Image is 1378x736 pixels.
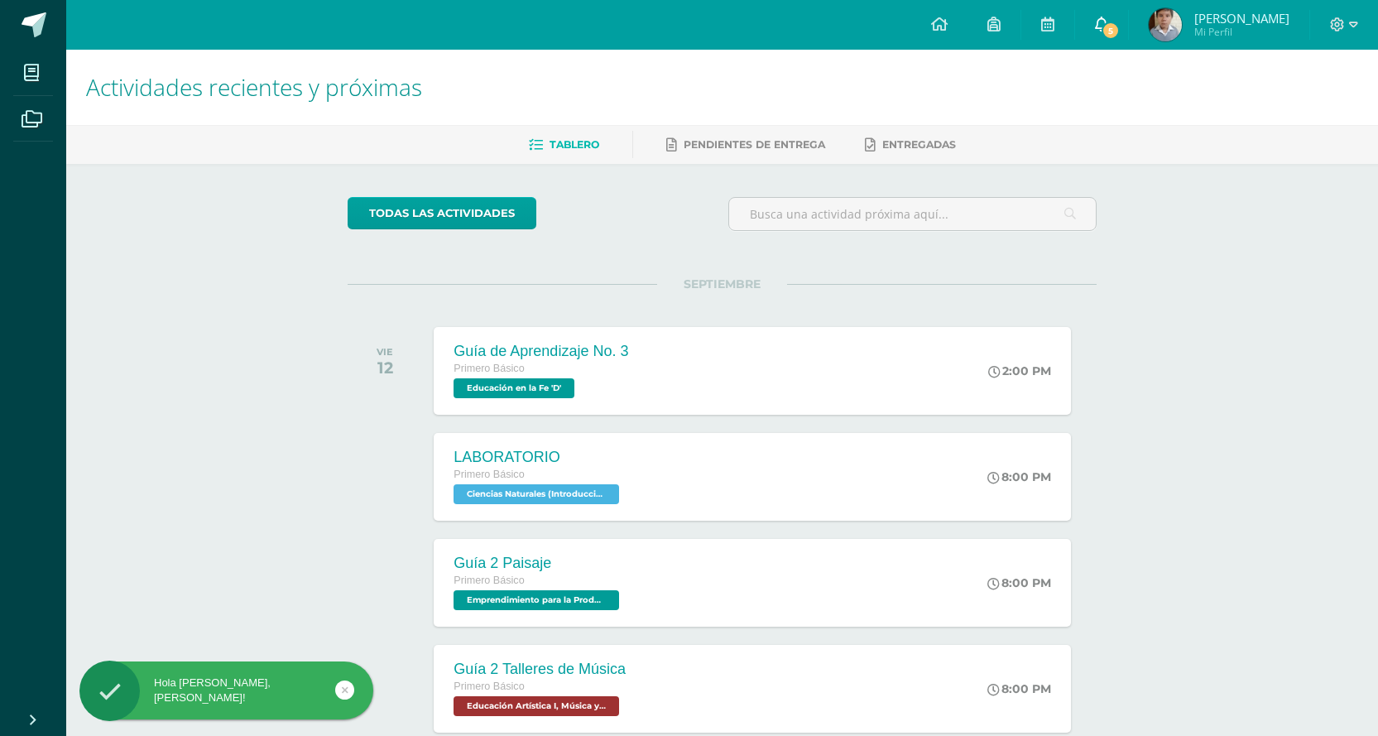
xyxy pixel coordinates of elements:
div: Guía 2 Talleres de Música [454,661,626,678]
div: 2:00 PM [988,363,1051,378]
span: Tablero [550,138,599,151]
a: Pendientes de entrega [666,132,825,158]
div: Hola [PERSON_NAME], [PERSON_NAME]! [79,676,373,705]
span: Primero Básico [454,575,524,586]
div: Guía de Aprendizaje No. 3 [454,343,628,360]
span: Educación Artística I, Música y Danza 'D' [454,696,619,716]
span: Primero Básico [454,469,524,480]
span: Educación en la Fe 'D' [454,378,574,398]
div: 12 [377,358,393,378]
a: todas las Actividades [348,197,536,229]
span: Ciencias Naturales (Introducción a la Biología) 'D' [454,484,619,504]
div: VIE [377,346,393,358]
span: Mi Perfil [1194,25,1289,39]
span: [PERSON_NAME] [1194,10,1289,26]
input: Busca una actividad próxima aquí... [729,198,1096,230]
span: SEPTIEMBRE [657,277,787,291]
div: 8:00 PM [987,575,1051,590]
div: Guía 2 Paisaje [454,555,623,572]
div: 8:00 PM [987,469,1051,484]
span: 5 [1102,22,1120,40]
span: Actividades recientes y próximas [86,71,422,103]
span: Entregadas [882,138,956,151]
span: Pendientes de entrega [684,138,825,151]
a: Entregadas [865,132,956,158]
img: fa3ee579a16075afe409a863d26d9a77.png [1149,8,1182,41]
span: Primero Básico [454,363,524,374]
span: Emprendimiento para la Productividad 'D' [454,590,619,610]
div: 8:00 PM [987,681,1051,696]
div: LABORATORIO [454,449,623,466]
a: Tablero [529,132,599,158]
span: Primero Básico [454,681,524,692]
